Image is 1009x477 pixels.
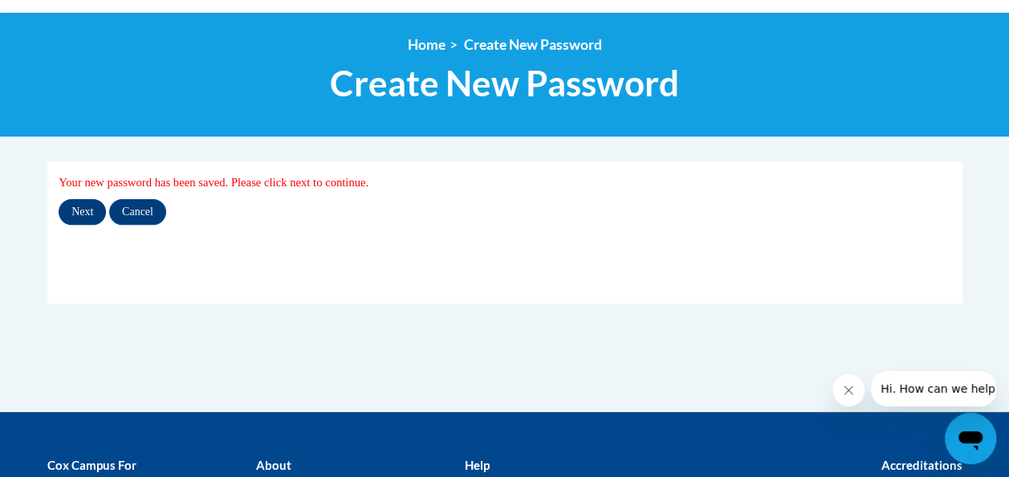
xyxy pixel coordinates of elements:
[255,458,291,472] b: About
[881,458,962,472] b: Accreditations
[832,374,865,406] iframe: Close message
[59,199,106,225] input: Next
[464,36,602,53] span: Create New Password
[10,11,130,24] span: Hi. How can we help?
[945,413,996,464] iframe: Button to launch messaging window
[871,371,996,406] iframe: Message from company
[109,199,166,225] input: Cancel
[330,62,679,104] span: Create New Password
[464,458,489,472] b: Help
[47,458,136,472] b: Cox Campus For
[408,36,446,53] a: Home
[59,176,368,189] span: Your new password has been saved. Please click next to continue.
